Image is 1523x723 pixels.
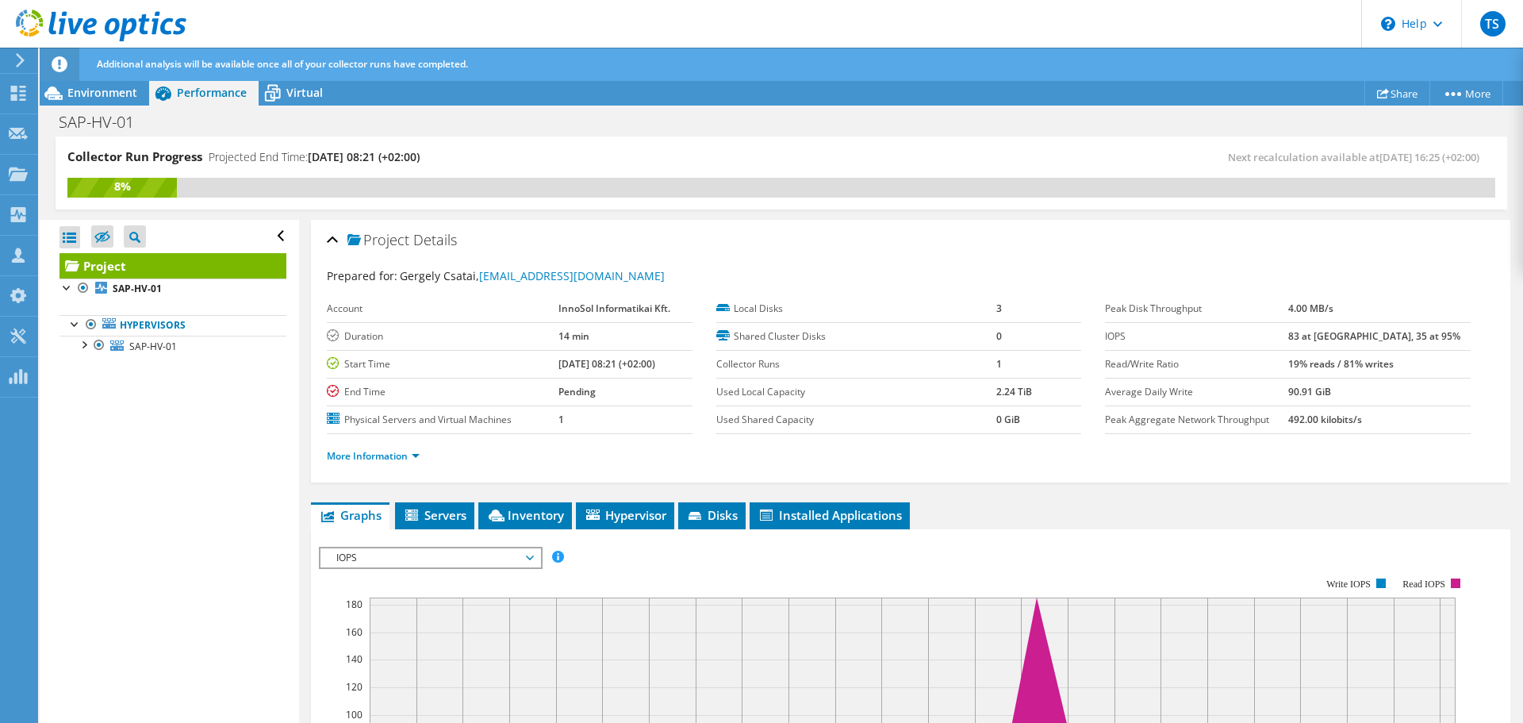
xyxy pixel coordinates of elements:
b: 1 [996,357,1002,371]
label: Shared Cluster Disks [716,329,996,344]
label: Prepared for: [327,268,397,283]
a: More Information [327,449,420,463]
text: Read IOPS [1403,579,1446,590]
b: 14 min [558,329,589,343]
span: Disks [686,507,738,523]
span: Additional analysis will be available once all of your collector runs have completed. [97,57,468,71]
a: [EMAIL_ADDRESS][DOMAIN_NAME] [479,268,665,283]
a: Project [59,253,286,279]
b: 0 GiB [996,413,1020,426]
text: 140 [346,652,363,666]
b: 492.00 kilobits/s [1288,413,1362,426]
span: Performance [177,85,247,100]
a: SAP-HV-01 [59,279,286,299]
b: SAP-HV-01 [113,282,162,295]
label: Used Shared Capacity [716,412,996,428]
label: Start Time [327,356,558,372]
span: [DATE] 08:21 (+02:00) [308,149,420,164]
b: 3 [996,302,1002,315]
a: Share [1364,81,1430,106]
text: 120 [346,680,363,694]
h4: Projected End Time: [209,148,420,166]
label: Duration [327,329,558,344]
a: SAP-HV-01 [59,336,286,356]
span: Servers [403,507,466,523]
b: 90.91 GiB [1288,385,1331,398]
a: More [1429,81,1503,106]
span: IOPS [328,548,532,567]
label: Peak Disk Throughput [1105,301,1287,317]
text: 180 [346,598,363,611]
span: TS [1480,11,1506,37]
span: Graphs [319,507,382,523]
b: 1 [558,413,564,426]
label: Average Daily Write [1105,384,1287,400]
label: Used Local Capacity [716,384,996,400]
label: Physical Servers and Virtual Machines [327,412,558,428]
b: Pending [558,385,596,398]
a: Hypervisors [59,315,286,336]
span: Environment [67,85,137,100]
b: 4.00 MB/s [1288,302,1333,315]
label: End Time [327,384,558,400]
b: 2.24 TiB [996,385,1032,398]
text: Write IOPS [1326,579,1371,590]
svg: \n [1381,17,1395,31]
span: Details [413,230,457,249]
span: [DATE] 16:25 (+02:00) [1379,150,1479,164]
b: [DATE] 08:21 (+02:00) [558,357,655,371]
span: Virtual [286,85,323,100]
span: Project [347,233,409,248]
h1: SAP-HV-01 [52,113,159,131]
span: Hypervisor [584,507,666,523]
b: 0 [996,329,1002,343]
span: SAP-HV-01 [129,340,177,353]
b: InnoSol Informatikai Kft. [558,302,670,315]
b: 83 at [GEOGRAPHIC_DATA], 35 at 95% [1288,329,1460,343]
label: Local Disks [716,301,996,317]
label: Collector Runs [716,356,996,372]
span: Inventory [486,507,564,523]
label: Read/Write Ratio [1105,356,1287,372]
label: Account [327,301,558,317]
text: 100 [346,708,363,721]
label: IOPS [1105,329,1287,344]
span: Installed Applications [758,507,902,523]
label: Peak Aggregate Network Throughput [1105,412,1287,428]
span: Next recalculation available at [1228,150,1487,164]
span: Gergely Csatai, [400,268,665,283]
b: 19% reads / 81% writes [1288,357,1394,371]
text: 160 [346,625,363,639]
div: 8% [67,178,177,195]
